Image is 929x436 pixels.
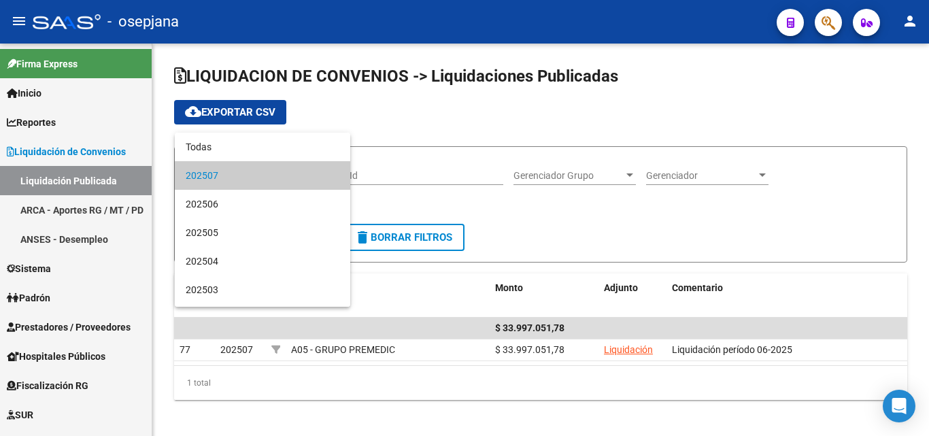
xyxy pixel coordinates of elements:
span: 202505 [186,218,339,247]
div: Open Intercom Messenger [883,390,915,422]
span: 202503 [186,275,339,304]
span: 202507 [186,161,339,190]
span: 202504 [186,247,339,275]
span: Todas [186,133,339,161]
span: 202506 [186,190,339,218]
span: 202502 [186,304,339,333]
